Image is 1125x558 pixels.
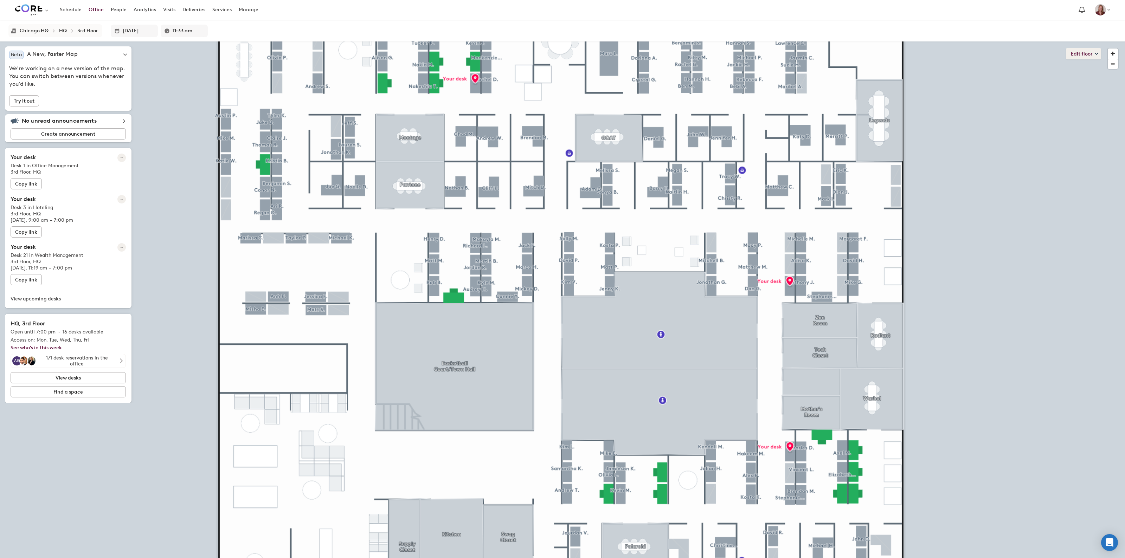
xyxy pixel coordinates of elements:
[160,4,179,16] a: Visits
[18,26,51,36] button: Chicago HQ
[77,28,98,34] div: 3rd Floor
[11,372,126,383] button: View desks
[1101,534,1118,551] div: Open Intercom Messenger
[1075,4,1088,17] a: Notification bell navigates to notifications page
[11,291,126,307] a: View upcoming desks
[85,4,107,16] a: Office
[27,51,78,59] h5: A New, Faster Map
[59,28,67,34] div: HQ
[11,169,41,175] span: 3rd Floor, HQ
[11,52,22,58] span: Beta
[117,243,126,252] button: More reservation options
[11,226,42,238] button: Copy link
[12,356,22,366] div: Adam Grant
[11,345,62,351] a: See who's in this week
[22,117,97,124] h5: No unread announcements
[11,336,126,344] p: Access on: Mon, Tue, Wed, Thu, Fri
[11,244,36,251] h2: Your desk
[11,154,36,161] h2: Your desk
[123,25,154,37] input: Enter date in L format or select it from the dropdown
[1091,2,1114,17] button: Eryn Kurdys
[235,4,262,16] a: Manage
[11,386,126,397] button: Find a space
[56,4,85,16] a: Schedule
[11,265,83,271] p: [DATE], 11:19 am – 7:00 pm
[11,217,73,223] p: [DATE], 9:00 am – 7:00 pm
[57,26,69,36] button: HQ
[173,25,204,37] input: Enter a time in h:mm a format or select it for a dropdown list
[11,128,126,139] button: Create announcement
[11,319,126,328] h2: HQ, 3rd Floor
[27,356,38,366] div: Adisa Kahvedzic
[1077,5,1087,15] span: Notification bell navigates to notifications page
[1095,4,1106,15] img: Eryn Kurdys
[26,356,36,365] img: Adisa Kahvedzic
[209,4,235,16] a: Services
[1066,48,1101,59] button: Edit floor
[11,274,42,285] button: Copy link
[75,26,100,36] button: 3rd Floor
[19,356,30,366] div: Adam Joel
[20,28,49,34] div: Chicago HQ
[12,356,21,365] div: AG
[19,356,28,365] img: Adam Joel
[117,154,126,162] button: More reservation options
[11,252,83,258] span: Desk 21 in Wealth Management
[179,4,209,16] a: Deliveries
[11,196,36,203] h2: Your desk
[38,355,114,367] div: 171 desk reservations in the office
[11,259,41,265] span: 3rd Floor, HQ
[11,211,41,217] span: 3rd Floor, HQ
[11,117,126,125] div: No unread announcements
[11,178,42,189] button: Copy link
[11,354,126,368] button: Adam GrantAdam JoelAdisa Kahvedzic171 desk reservations in the office
[9,65,127,88] span: We're working on a new version of the map. You can switch between versions whenever you'd like.
[11,328,56,336] p: Open until 7:00 pm
[11,205,53,210] span: Desk 3 in Hoteling
[107,4,130,16] a: People
[11,2,53,18] button: Select an organization - Core Spaces currently selected
[9,51,127,88] div: BetaA New, Faster MapWe're working on a new version of the map. You can switch between versions w...
[63,328,103,336] p: 16 desks available
[117,195,126,203] button: More reservation options
[9,95,39,106] button: Try it out
[11,163,79,169] span: Desk 1 in Office Management
[130,4,160,16] a: Analytics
